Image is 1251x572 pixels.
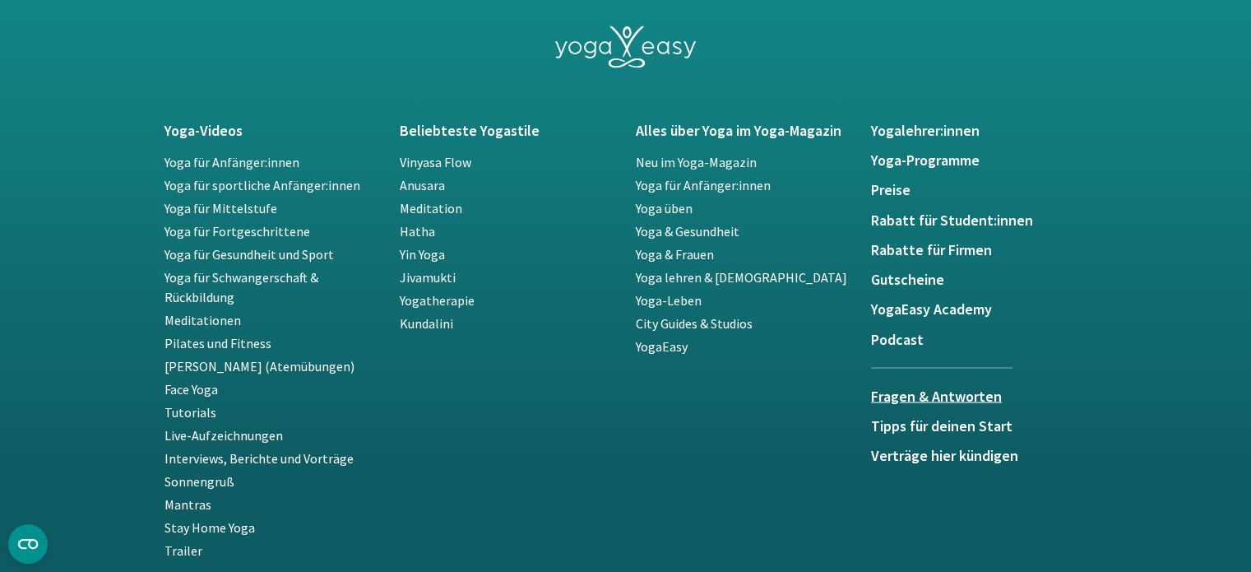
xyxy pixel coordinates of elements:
a: Verträge hier kündigen [871,447,1087,463]
a: Yin Yoga [400,245,445,262]
a: Trailer [164,542,202,558]
a: Yoga für Mittelstufe [164,199,277,216]
a: Sonnengruß [164,472,234,489]
a: Yoga für Schwangerschaft & Rückbildung [164,268,318,305]
a: Tutorials [164,403,216,420]
a: Yogatherapie [400,291,475,308]
a: Face Yoga [164,380,218,397]
a: Rabatte für Firmen [871,241,1087,258]
a: Yoga für sportliche Anfänger:innen [164,176,360,193]
a: Anusara [400,176,445,193]
a: Yogalehrer:innen [871,122,1087,138]
a: Alles über Yoga im Yoga-Magazin [636,122,852,138]
a: Pilates und Fitness [164,334,271,351]
a: Tipps für deinen Start [871,417,1087,434]
a: Meditationen [164,311,241,328]
a: Meditation [400,199,462,216]
a: Yoga-Videos [164,122,381,138]
a: Beliebteste Yogastile [400,122,616,138]
a: Yoga für Fortgeschrittene [164,222,310,239]
a: Jivamukti [400,268,456,285]
a: Fragen & Antworten [871,367,1012,417]
a: Yoga-Programme [871,151,1087,168]
a: Stay Home Yoga [164,519,255,535]
a: Yoga für Anfänger:innen [636,176,771,193]
a: Preise [871,181,1087,198]
a: Interviews, Berichte und Vorträge [164,449,354,466]
a: Yoga für Anfänger:innen [164,153,299,170]
a: Yoga-Leben [636,291,702,308]
a: YogaEasy [636,337,688,354]
a: Podcast [871,331,1087,347]
a: Yoga für Gesundheit und Sport [164,245,334,262]
a: Yoga lehren & [DEMOGRAPHIC_DATA] [636,268,847,285]
a: Hatha [400,222,435,239]
a: YogaEasy Academy [871,300,1087,317]
a: Kundalini [400,314,453,331]
a: Yoga & Gesundheit [636,222,739,239]
a: Live-Aufzeichnungen [164,426,283,443]
a: Yoga & Frauen [636,245,714,262]
a: Mantras [164,495,211,512]
button: CMP-Widget öffnen [8,524,48,564]
a: City Guides & Studios [636,314,753,331]
a: [PERSON_NAME] (Atemübungen) [164,357,354,374]
a: Yoga üben [636,199,693,216]
a: Rabatt für Student:innen [871,212,1087,228]
a: Neu im Yoga-Magazin [636,153,757,170]
h5: Fragen & Antworten [871,388,1012,404]
a: Vinyasa Flow [400,153,471,170]
a: Gutscheine [871,271,1087,287]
